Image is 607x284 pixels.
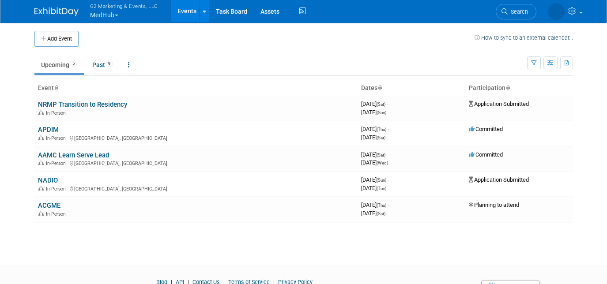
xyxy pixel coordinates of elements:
[361,126,389,132] span: [DATE]
[496,4,536,19] a: Search
[361,159,388,166] span: [DATE]
[86,56,120,73] a: Past9
[46,135,68,141] span: In-Person
[90,1,158,11] span: G2 Marketing & Events, LLC
[469,126,503,132] span: Committed
[377,102,385,107] span: (Sat)
[46,110,68,116] span: In-Person
[38,134,354,141] div: [GEOGRAPHIC_DATA], [GEOGRAPHIC_DATA]
[361,176,389,183] span: [DATE]
[377,186,386,191] span: (Tue)
[46,211,68,217] span: In-Person
[377,110,386,115] span: (Sun)
[387,151,388,158] span: -
[34,56,84,73] a: Upcoming5
[38,186,44,191] img: In-Person Event
[377,203,386,208] span: (Thu)
[377,178,386,183] span: (Sun)
[361,185,386,191] span: [DATE]
[54,84,58,91] a: Sort by Event Name
[469,202,519,208] span: Planning to attend
[361,202,389,208] span: [DATE]
[38,202,60,209] a: ACGME
[475,34,573,41] a: How to sync to an external calendar...
[377,127,386,132] span: (Thu)
[38,151,109,159] a: AAMC Learn Serve Lead
[358,81,465,96] th: Dates
[38,185,354,192] div: [GEOGRAPHIC_DATA], [GEOGRAPHIC_DATA]
[34,31,79,47] button: Add Event
[361,101,388,107] span: [DATE]
[465,81,573,96] th: Participation
[38,211,44,216] img: In-Person Event
[70,60,77,67] span: 5
[361,210,385,217] span: [DATE]
[505,84,510,91] a: Sort by Participation Type
[38,159,354,166] div: [GEOGRAPHIC_DATA], [GEOGRAPHIC_DATA]
[508,8,528,15] span: Search
[377,211,385,216] span: (Sat)
[361,151,388,158] span: [DATE]
[388,176,389,183] span: -
[38,135,44,140] img: In-Person Event
[34,7,79,16] img: ExhibitDay
[377,135,385,140] span: (Sat)
[46,161,68,166] span: In-Person
[377,153,385,157] span: (Sat)
[38,110,44,115] img: In-Person Event
[46,186,68,192] span: In-Person
[361,134,385,141] span: [DATE]
[469,151,503,158] span: Committed
[469,176,529,183] span: Application Submitted
[548,3,565,20] img: Laine Butler
[387,101,388,107] span: -
[469,101,529,107] span: Application Submitted
[34,81,358,96] th: Event
[377,161,388,165] span: (Wed)
[38,176,58,184] a: NADIO
[38,161,44,165] img: In-Person Event
[388,126,389,132] span: -
[388,202,389,208] span: -
[106,60,113,67] span: 9
[377,84,382,91] a: Sort by Start Date
[38,126,59,134] a: APDIM
[38,101,127,108] a: NRMP Transition to Residency
[361,109,386,116] span: [DATE]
